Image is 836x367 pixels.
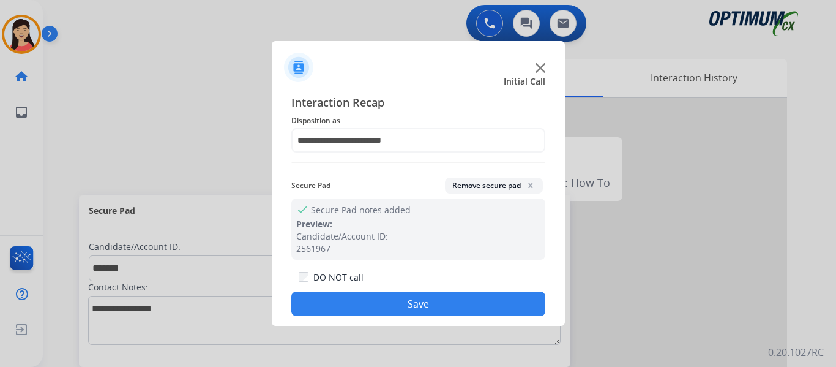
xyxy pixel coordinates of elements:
p: 0.20.1027RC [768,345,824,360]
span: Preview: [296,218,332,230]
button: Save [291,292,545,316]
span: Interaction Recap [291,94,545,113]
span: Disposition as [291,113,545,128]
span: x [526,180,536,190]
img: contactIcon [284,53,313,82]
label: DO NOT call [313,271,364,284]
span: Secure Pad [291,178,330,193]
div: Candidate/Account ID: 2561967 [296,230,540,255]
mat-icon: check [296,203,306,213]
button: Remove secure padx [445,178,543,194]
span: Initial Call [504,75,545,88]
img: contact-recap-line.svg [291,162,545,163]
div: Secure Pad notes added. [291,199,545,260]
